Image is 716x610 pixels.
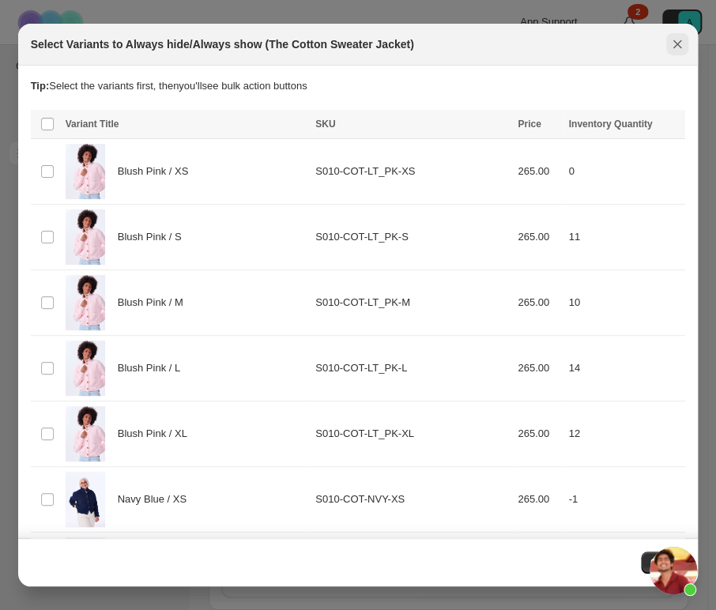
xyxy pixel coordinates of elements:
[31,36,414,52] h2: Select Variants to Always hide/Always show (The Cotton Sweater Jacket)
[666,33,688,55] button: Close
[563,401,685,466] td: 12
[66,341,105,396] img: Cotton_Sweater_Jacket_blush_Cheryl_8178.jpg
[311,532,513,597] td: S010-COT-NVY-S
[518,119,541,130] span: Price
[641,552,686,574] button: Close
[513,269,563,335] td: 265.00
[513,532,563,597] td: 265.00
[513,335,563,401] td: 265.00
[563,466,685,532] td: -1
[513,139,563,205] td: 265.00
[315,119,335,130] span: SKU
[311,139,513,205] td: S010-COT-LT_PK-XS
[118,426,196,442] span: Blush Pink / XL
[118,164,197,179] span: Blush Pink / XS
[118,229,190,245] span: Blush Pink / S
[66,144,105,199] img: Cotton_Sweater_Jacket_blush_Cheryl_8178.jpg
[563,335,685,401] td: 14
[118,360,189,376] span: Blush Pink / L
[563,139,685,205] td: 0
[118,295,192,311] span: Blush Pink / M
[563,269,685,335] td: 10
[568,119,652,130] span: Inventory Quantity
[513,401,563,466] td: 265.00
[513,204,563,269] td: 265.00
[311,335,513,401] td: S010-COT-LT_PK-L
[563,204,685,269] td: 11
[66,275,105,330] img: Cotton_Sweater_Jacket_blush_Cheryl_8178.jpg
[118,491,195,507] span: Navy Blue / XS
[66,209,105,265] img: Cotton_Sweater_Jacket_blush_Cheryl_8178.jpg
[650,547,697,594] div: Open chat
[66,406,105,461] img: Cotton_Sweater_Jacket_blush_Cheryl_8178.jpg
[66,472,105,527] img: Cotton_Sweatewr_Jacket_navy_Cheryl_9024.jpg
[513,466,563,532] td: 265.00
[311,466,513,532] td: S010-COT-NVY-XS
[31,80,50,92] strong: Tip:
[66,119,119,130] span: Variant Title
[563,532,685,597] td: 10
[66,537,105,593] img: Cotton_Sweatewr_Jacket_navy_Cheryl_9024.jpg
[311,204,513,269] td: S010-COT-LT_PK-S
[311,269,513,335] td: S010-COT-LT_PK-M
[311,401,513,466] td: S010-COT-LT_PK-XL
[31,78,686,94] p: Select the variants first, then you'll see bulk action buttons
